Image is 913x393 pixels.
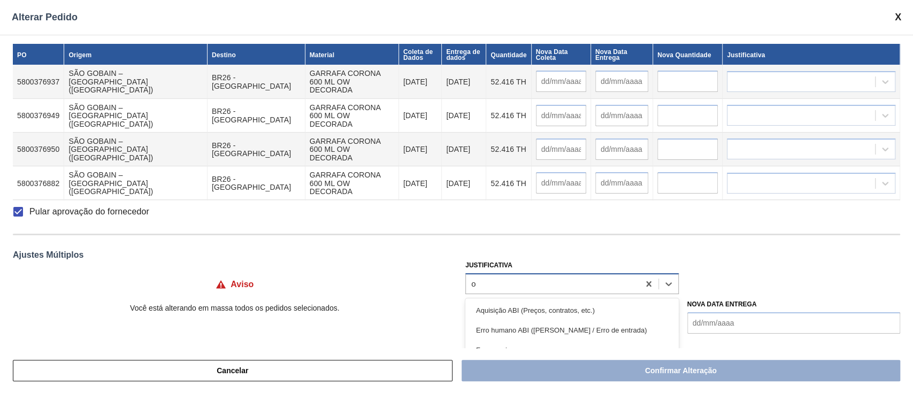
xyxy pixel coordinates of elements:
font: Material [310,51,334,58]
input: dd/mm/aaaa [595,172,648,194]
font: GARRAFA CORONA 600 ML OW DECORADA [310,103,381,128]
font: BR26 - [GEOGRAPHIC_DATA] [212,141,291,158]
font: Coleta de Dados [403,48,433,62]
font: 5800376882 [17,179,59,188]
input: dd/mm/aaaa [595,71,648,92]
font: 5800376949 [17,111,59,120]
font: SÃO GOBAIN – [GEOGRAPHIC_DATA] ([GEOGRAPHIC_DATA]) [68,70,153,95]
font: Alterar Pedido [12,12,78,22]
font: GARRAFA CORONA 600 ML OW DECORADA [310,171,381,196]
font: Nova Data Entrega [687,300,757,308]
font: GARRAFA CORONA 600 ML OW DECORADA [310,70,381,95]
font: Justificativa [465,261,512,269]
font: Você está alterando em massa todos os pedidos selecionados. [130,304,339,312]
font: [DATE] [446,179,470,188]
font: 5800376937 [17,78,59,86]
input: dd/mm/aaaa [536,71,586,92]
font: Nova Quantidade [657,51,711,58]
font: GARRAFA CORONA 600 ML OW DECORADA [310,137,381,162]
font: [DATE] [446,145,470,154]
font: PO [17,51,27,58]
font: [DATE] [403,179,427,188]
button: Cancelar [13,360,452,381]
font: Aquisição ABI (Preços, contratos, etc.) [476,306,595,314]
font: [DATE] [446,78,470,86]
font: BR26 - [GEOGRAPHIC_DATA] [212,73,291,90]
font: Justificativa [727,51,765,58]
input: dd/mm/aaaa [595,138,648,160]
font: 52.416 TH [490,78,526,86]
input: dd/mm/aaaa [687,312,900,334]
font: SÃO GOBAIN – [GEOGRAPHIC_DATA] ([GEOGRAPHIC_DATA]) [68,171,153,196]
font: 5800376950 [17,145,59,154]
font: SÃO GOBAIN – [GEOGRAPHIC_DATA] ([GEOGRAPHIC_DATA]) [68,137,153,162]
font: Cancelar [217,366,248,375]
font: Origem [68,51,91,58]
font: 52.416 TH [490,179,526,188]
font: 52.416 TH [490,111,526,120]
font: Nova Data Coleta [536,48,568,62]
font: 52.416 TH [490,145,526,154]
font: SÃO GOBAIN – [GEOGRAPHIC_DATA] ([GEOGRAPHIC_DATA]) [68,103,153,128]
font: Quantidade [490,51,526,58]
font: Entrega de dados [446,48,480,62]
font: Erro humano ABI ([PERSON_NAME] / Erro de entrada) [476,326,647,334]
font: [DATE] [403,145,427,154]
font: Força maior [476,346,513,354]
font: [DATE] [403,111,427,120]
input: dd/mm/aaaa [595,105,648,126]
font: Destino [212,51,236,58]
font: [DATE] [403,78,427,86]
font: Nova Data Entrega [595,48,627,62]
font: [DATE] [446,111,470,120]
input: dd/mm/aaaa [536,172,586,194]
font: BR26 - [GEOGRAPHIC_DATA] [212,175,291,191]
font: Ajustes Múltiplos [13,250,83,259]
font: BR26 - [GEOGRAPHIC_DATA] [212,107,291,124]
input: dd/mm/aaaa [536,105,586,126]
font: Aviso [231,280,254,289]
font: Pular aprovação do fornecedor [29,207,149,216]
input: dd/mm/aaaa [536,138,586,160]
